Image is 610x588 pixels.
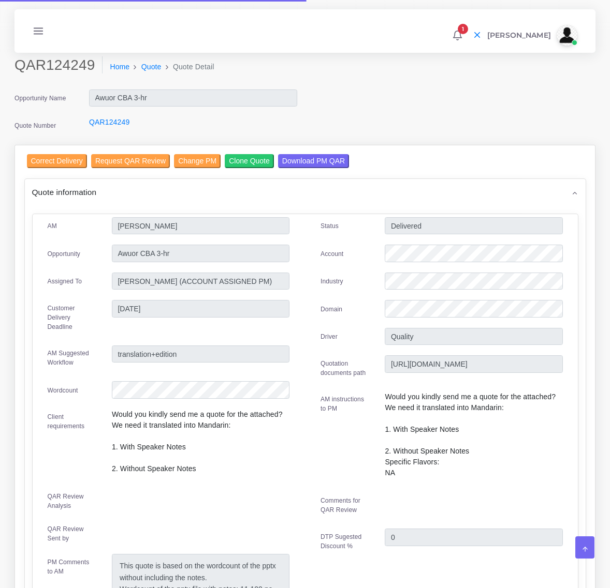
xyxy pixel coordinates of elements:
[48,304,96,331] label: Customer Delivery Deadline
[225,154,274,168] input: Clone Quote
[27,154,87,168] input: Correct Delivery
[487,32,551,39] span: [PERSON_NAME]
[32,186,97,198] span: Quote information
[321,305,342,314] label: Domain
[48,386,78,395] label: Wordcount
[385,391,562,478] p: Would you kindly send me a quote for the attached? We need it translated into Mandarin: 1. With S...
[141,62,162,72] a: Quote
[458,24,468,34] span: 1
[321,359,369,378] label: Quotation documents path
[321,395,369,413] label: AM instructions to PM
[110,62,129,72] a: Home
[14,121,56,130] label: Quote Number
[91,154,170,168] input: Request QAR Review
[48,492,96,510] label: QAR Review Analysis
[48,221,57,231] label: AM
[321,532,369,551] label: DTP Sugested Discount %
[321,332,338,341] label: Driver
[112,273,289,290] input: pm
[448,29,467,41] a: 1
[48,277,82,286] label: Assigned To
[112,409,289,474] p: Would you kindly send me a quote for the attached? We need it translated into Mandarin: 1. With S...
[162,62,214,72] li: Quote Detail
[14,94,66,103] label: Opportunity Name
[48,349,96,367] label: AM Suggested Workflow
[174,154,221,168] input: Change PM
[321,496,369,515] label: Comments for QAR Review
[321,249,343,259] label: Account
[25,179,586,205] div: Quote information
[14,56,103,74] h2: QAR124249
[278,154,349,168] input: Download PM QAR
[48,412,96,431] label: Client requirements
[557,25,577,46] img: avatar
[321,221,339,231] label: Status
[89,118,129,126] a: QAR124249
[48,524,96,543] label: QAR Review Sent by
[48,249,81,259] label: Opportunity
[482,25,581,46] a: [PERSON_NAME]avatar
[321,277,343,286] label: Industry
[48,557,96,576] label: PM Comments to AM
